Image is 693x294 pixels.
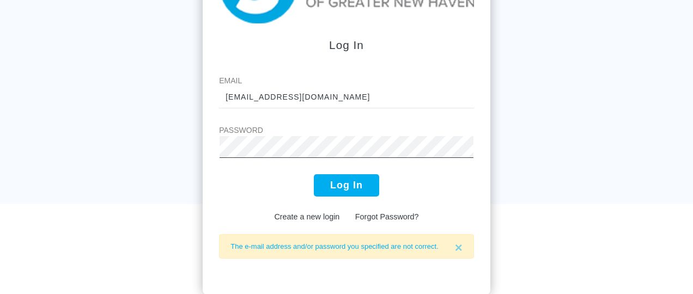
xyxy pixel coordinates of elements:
label: Email [219,75,474,87]
label: Password [219,125,474,136]
a: Create a new login [274,212,339,221]
input: johnny@email.com [219,87,474,108]
span: × [455,240,463,255]
button: Close [444,235,473,261]
a: Forgot Password? [355,212,419,221]
button: Log In [314,174,379,197]
div: The e-mail address and/or password you specified are not correct. [219,234,474,259]
div: Log In [219,36,474,53]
